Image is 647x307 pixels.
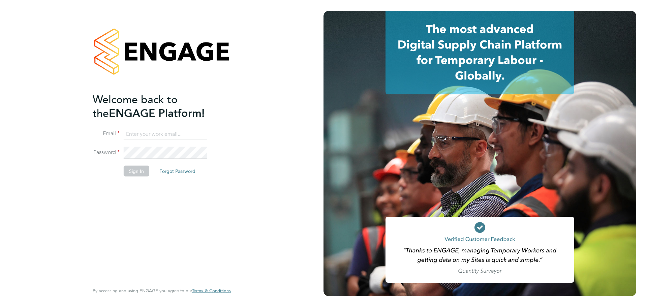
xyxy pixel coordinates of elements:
input: Enter your work email... [124,128,207,140]
h2: ENGAGE Platform! [93,92,224,120]
button: Sign In [124,166,149,177]
span: By accessing and using ENGAGE you agree to our [93,288,231,294]
label: Password [93,149,120,156]
span: Welcome back to the [93,93,178,120]
a: Terms & Conditions [192,288,231,294]
button: Forgot Password [154,166,201,177]
label: Email [93,130,120,137]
